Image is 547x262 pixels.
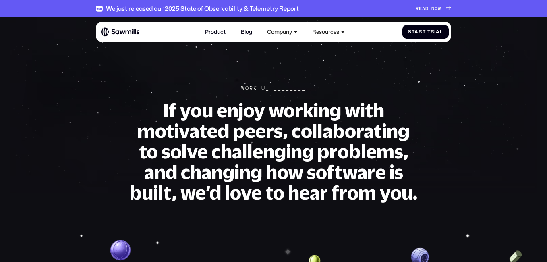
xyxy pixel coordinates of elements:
[440,29,443,35] span: l
[431,6,435,11] span: N
[416,6,451,11] a: READNOW
[408,29,412,35] span: S
[263,25,302,40] div: Company
[438,6,441,11] span: W
[312,29,339,35] div: Resources
[402,25,448,39] a: StartTrial
[308,25,349,40] div: Resources
[267,29,292,35] div: Company
[435,6,438,11] span: O
[422,6,425,11] span: A
[106,5,299,12] div: We just released our 2025 State of Observability & Telemetry Report
[419,6,422,11] span: E
[434,29,436,35] span: i
[416,6,419,11] span: R
[412,29,415,35] span: t
[241,85,306,92] div: Work U_ ________
[414,29,419,35] span: a
[128,100,419,203] h1: If you enjoy working with motivated peers, collaborating to solve challenging problems, and chang...
[436,29,440,35] span: a
[425,6,429,11] span: D
[431,29,435,35] span: r
[423,29,426,35] span: t
[419,29,423,35] span: r
[201,25,230,40] a: Product
[427,29,431,35] span: T
[236,25,256,40] a: Blog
